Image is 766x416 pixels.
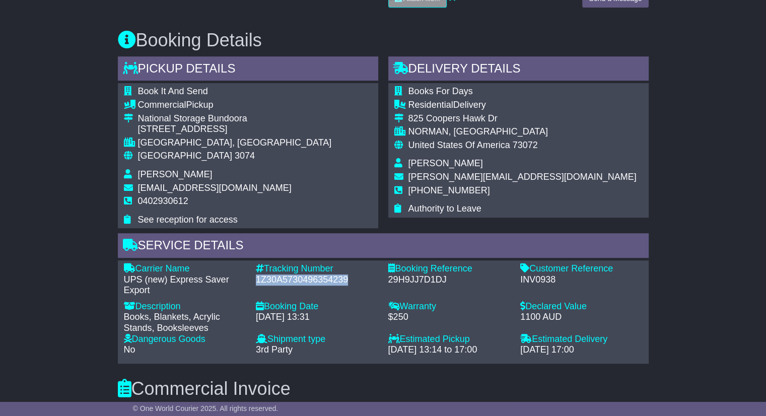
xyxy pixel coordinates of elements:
[124,312,246,333] div: Books, Blankets, Acrylic Stands, Booksleeves
[138,113,332,124] div: National Storage Bundoora
[138,183,292,193] span: [EMAIL_ADDRESS][DOMAIN_NAME]
[138,196,188,206] span: 0402930612
[138,100,186,110] span: Commercial
[118,30,649,50] h3: Booking Details
[520,263,643,274] div: Customer Reference
[408,185,490,195] span: [PHONE_NUMBER]
[124,334,246,345] div: Dangerous Goods
[408,140,510,150] span: United States Of America
[124,301,246,312] div: Description
[408,172,637,182] span: [PERSON_NAME][EMAIL_ADDRESS][DOMAIN_NAME]
[118,56,378,84] div: Pickup Details
[138,137,332,149] div: [GEOGRAPHIC_DATA], [GEOGRAPHIC_DATA]
[138,124,332,135] div: [STREET_ADDRESS]
[388,344,511,356] div: [DATE] 13:14 to 17:00
[513,140,538,150] span: 73072
[256,301,378,312] div: Booking Date
[520,344,643,356] div: [DATE] 17:00
[133,404,278,412] span: © One World Courier 2025. All rights reserved.
[256,274,378,286] div: 1Z30A5730496354239
[138,100,332,111] div: Pickup
[235,151,255,161] span: 3074
[118,233,649,260] div: Service Details
[408,203,481,214] span: Authority to Leave
[138,215,238,225] span: See reception for access
[408,158,483,168] span: [PERSON_NAME]
[118,379,649,399] h3: Commercial Invoice
[124,344,135,355] span: No
[388,334,511,345] div: Estimated Pickup
[520,274,643,286] div: INV0938
[256,263,378,274] div: Tracking Number
[138,151,232,161] span: [GEOGRAPHIC_DATA]
[520,312,643,323] div: 1100 AUD
[388,312,511,323] div: $250
[408,100,453,110] span: Residential
[520,301,643,312] div: Declared Value
[124,274,246,296] div: UPS (new) Express Saver Export
[388,274,511,286] div: 29H9JJ7D1DJ
[520,334,643,345] div: Estimated Delivery
[408,113,637,124] div: 825 Coopers Hawk Dr
[138,86,208,96] span: Book It And Send
[388,263,511,274] div: Booking Reference
[124,263,246,274] div: Carrier Name
[408,86,473,96] span: Books For Days
[408,100,637,111] div: Delivery
[256,344,293,355] span: 3rd Party
[256,334,378,345] div: Shipment type
[138,169,213,179] span: [PERSON_NAME]
[256,312,378,323] div: [DATE] 13:31
[388,56,649,84] div: Delivery Details
[408,126,637,137] div: NORMAN, [GEOGRAPHIC_DATA]
[388,301,511,312] div: Warranty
